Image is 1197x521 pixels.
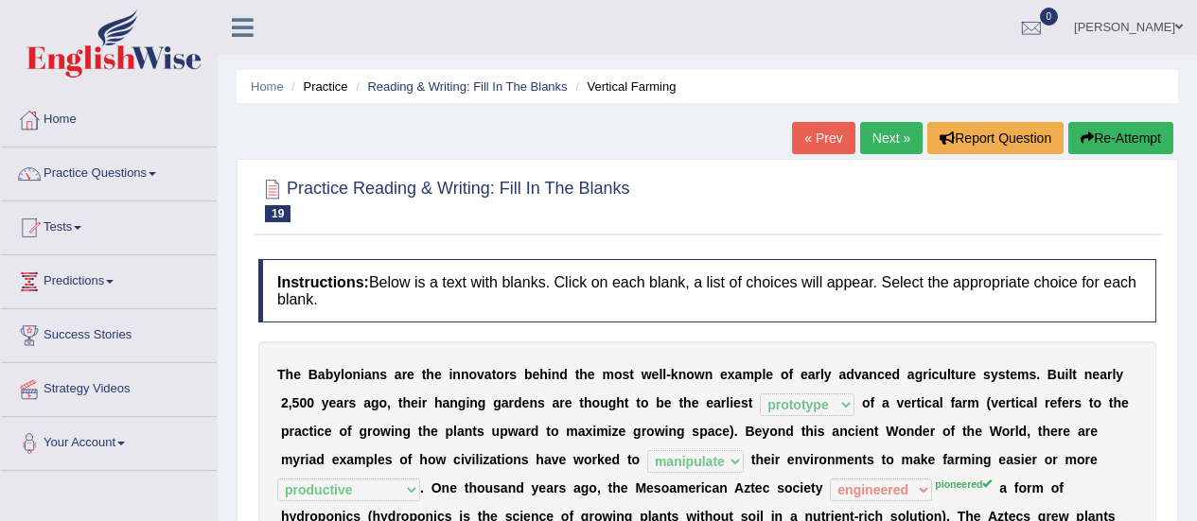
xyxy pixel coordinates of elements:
[805,424,814,439] b: h
[434,395,443,410] b: h
[281,424,290,439] b: p
[677,424,685,439] b: g
[466,395,469,410] b: i
[808,367,816,382] b: a
[514,395,522,410] b: d
[625,395,629,410] b: t
[962,424,967,439] b: t
[1040,8,1059,26] span: 0
[633,424,642,439] b: g
[493,395,502,410] b: g
[788,367,793,382] b: f
[422,424,431,439] b: h
[778,424,786,439] b: n
[1062,395,1069,410] b: e
[508,424,519,439] b: w
[496,367,504,382] b: o
[579,395,584,410] b: t
[608,395,617,410] b: g
[745,424,754,439] b: B
[1109,395,1114,410] b: t
[969,367,977,382] b: e
[391,424,395,439] b: i
[380,424,391,439] b: w
[281,395,289,410] b: 2
[721,395,726,410] b: r
[289,395,292,410] b: ,
[548,367,552,382] b: i
[1027,395,1034,410] b: a
[1092,367,1100,382] b: e
[947,367,951,382] b: l
[692,424,699,439] b: s
[854,367,862,382] b: v
[453,424,457,439] b: l
[1019,395,1027,410] b: c
[733,395,741,410] b: e
[1114,395,1122,410] b: h
[426,367,434,382] b: h
[478,395,486,410] b: g
[258,259,1156,322] h4: Below is a text with blanks. Click on each blank, a list of choices will appear. Select the appro...
[551,424,559,439] b: o
[477,367,484,382] b: v
[801,367,808,382] b: e
[588,367,595,382] b: e
[431,424,438,439] b: e
[1068,367,1072,382] b: l
[287,78,347,96] li: Practice
[318,367,326,382] b: a
[824,367,832,382] b: y
[885,367,892,382] b: e
[839,424,848,439] b: n
[1047,367,1057,382] b: B
[874,424,879,439] b: t
[1112,367,1116,382] b: l
[371,395,379,410] b: g
[666,367,671,382] b: -
[579,367,588,382] b: h
[265,205,290,222] span: 19
[571,78,676,96] li: Vertical Farming
[343,395,348,410] b: r
[539,367,548,382] b: h
[341,367,344,382] b: l
[1,148,217,195] a: Practice Questions
[730,395,733,410] b: i
[325,424,332,439] b: e
[1033,395,1037,410] b: l
[322,395,329,410] b: y
[308,367,318,382] b: B
[616,395,625,410] b: h
[525,424,530,439] b: r
[313,424,317,439] b: i
[422,395,427,410] b: r
[500,424,508,439] b: p
[886,424,898,439] b: W
[818,424,825,439] b: s
[361,367,364,382] b: i
[372,424,380,439] b: o
[277,274,369,290] b: Instructions:
[898,424,907,439] b: o
[1,309,217,356] a: Success Stories
[546,424,551,439] b: t
[1045,395,1049,410] b: r
[326,367,334,382] b: b
[939,367,947,382] b: u
[692,395,699,410] b: e
[1050,395,1058,410] b: e
[395,367,402,382] b: a
[339,424,347,439] b: o
[286,367,294,382] b: h
[699,424,708,439] b: p
[766,367,773,382] b: e
[1107,367,1112,382] b: r
[442,395,449,410] b: a
[652,367,660,382] b: e
[923,424,930,439] b: e
[468,367,477,382] b: o
[302,424,309,439] b: c
[347,424,352,439] b: f
[950,424,955,439] b: f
